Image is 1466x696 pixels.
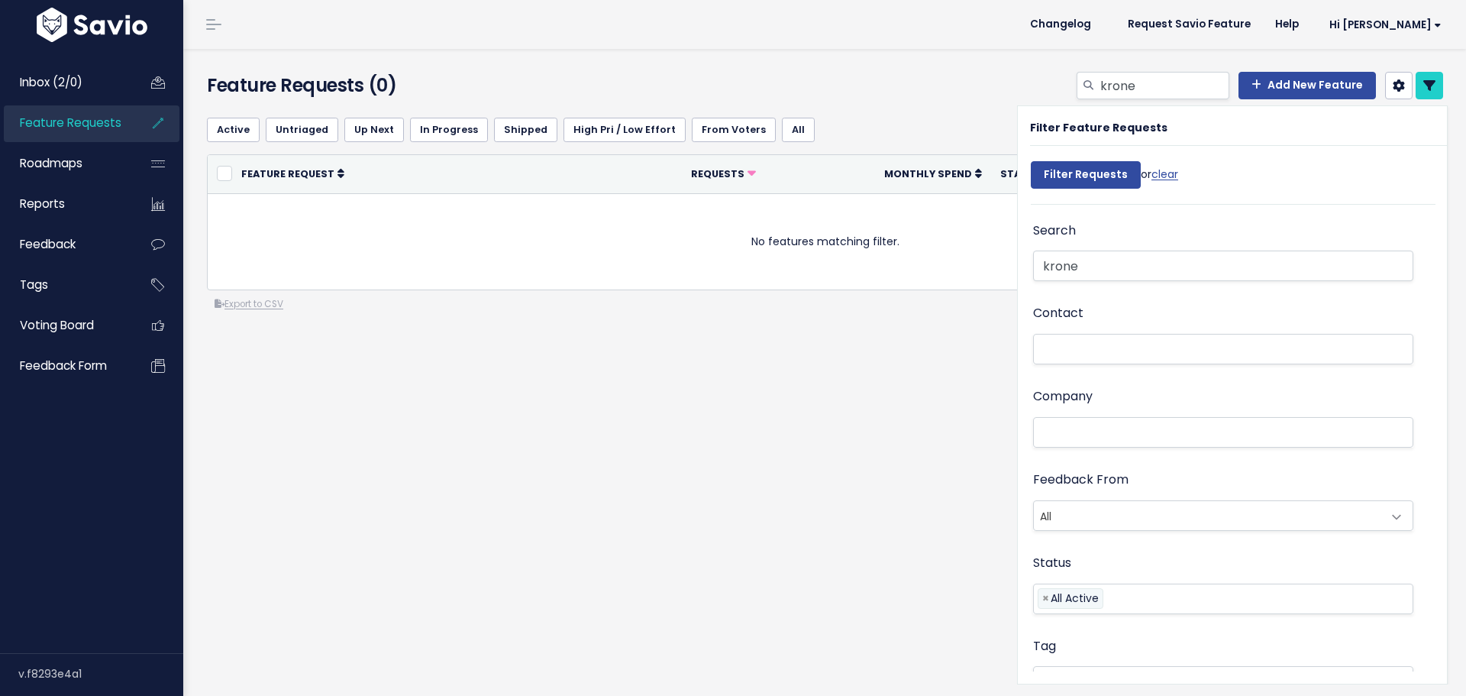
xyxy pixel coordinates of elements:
[1116,13,1263,36] a: Request Savio Feature
[1038,588,1103,609] li: All Active
[1033,552,1071,575] label: Status
[1031,161,1141,189] input: Filter Requests
[4,348,127,384] a: Feedback form
[207,118,260,142] a: Active
[1151,167,1178,182] a: clear
[4,146,127,181] a: Roadmaps
[1000,167,1041,180] span: Status
[4,65,127,100] a: Inbox (2/0)
[1000,166,1051,181] a: Status
[1033,303,1083,325] label: Contact
[1042,589,1049,608] span: ×
[215,298,283,310] a: Export to CSV
[207,118,1443,142] ul: Filter feature requests
[20,196,65,212] span: Reports
[1030,120,1167,135] strong: Filter Feature Requests
[1030,19,1091,30] span: Changelog
[20,74,82,90] span: Inbox (2/0)
[20,277,48,293] span: Tags
[410,118,488,142] a: In Progress
[691,167,744,180] span: Requests
[884,166,982,181] a: Monthly spend
[18,654,183,694] div: v.f8293e4a1
[4,186,127,222] a: Reports
[1034,501,1382,530] span: All
[20,236,76,252] span: Feedback
[4,105,127,141] a: Feature Requests
[782,118,815,142] a: All
[1033,386,1093,408] label: Company
[241,166,344,181] a: Feature Request
[494,118,557,142] a: Shipped
[241,167,334,180] span: Feature Request
[208,193,1442,290] td: No features matching filter.
[4,227,127,262] a: Feedback
[1329,19,1442,31] span: Hi [PERSON_NAME]
[1238,72,1376,99] a: Add New Feature
[1031,154,1178,204] div: or
[266,118,338,142] a: Untriaged
[1263,13,1311,36] a: Help
[692,118,776,142] a: From Voters
[1033,636,1056,658] label: Tag
[20,358,107,374] span: Feedback form
[1099,72,1229,99] input: Search features...
[344,118,404,142] a: Up Next
[20,155,82,171] span: Roadmaps
[207,72,604,99] h4: Feature Requests (0)
[1033,251,1413,281] input: Search Features
[884,167,972,180] span: Monthly spend
[33,8,151,42] img: logo-white.9d6f32f41409.svg
[563,118,686,142] a: High Pri / Low Effort
[1033,500,1413,531] span: All
[691,166,756,181] a: Requests
[1033,220,1076,242] label: Search
[20,115,121,131] span: Feature Requests
[4,308,127,343] a: Voting Board
[4,267,127,303] a: Tags
[1311,13,1454,37] a: Hi [PERSON_NAME]
[1033,469,1129,491] label: Feedback From
[20,317,94,333] span: Voting Board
